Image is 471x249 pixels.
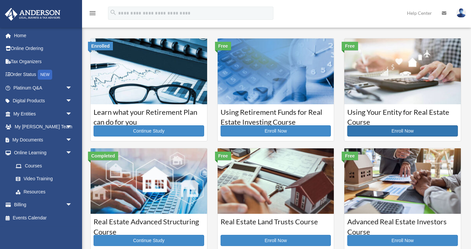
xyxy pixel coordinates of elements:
[342,42,358,50] div: Free
[88,152,118,160] div: Completed
[5,120,82,134] a: My [PERSON_NAME] Teamarrow_drop_down
[88,42,113,50] div: Enrolled
[5,42,82,55] a: Online Ordering
[5,146,82,160] a: Online Learningarrow_drop_down
[5,94,82,108] a: Digital Productsarrow_drop_down
[5,55,82,68] a: Tax Organizers
[5,107,82,120] a: My Entitiesarrow_drop_down
[5,68,82,82] a: Order StatusNEW
[89,12,96,17] a: menu
[66,107,79,121] span: arrow_drop_down
[110,9,117,16] i: search
[347,235,458,246] a: Enroll Now
[215,42,231,50] div: Free
[5,198,82,212] a: Billingarrow_drop_down
[9,159,79,172] a: Courses
[347,125,458,137] a: Enroll Now
[89,9,96,17] i: menu
[347,217,458,233] h3: Advanced Real Estate Investors Course
[5,133,82,146] a: My Documentsarrow_drop_down
[66,120,79,134] span: arrow_drop_down
[66,146,79,160] span: arrow_drop_down
[66,81,79,95] span: arrow_drop_down
[66,133,79,147] span: arrow_drop_down
[94,217,204,233] h3: Real Estate Advanced Structuring Course
[221,107,331,124] h3: Using Retirement Funds for Real Estate Investing Course
[5,211,82,224] a: Events Calendar
[66,94,79,108] span: arrow_drop_down
[5,29,82,42] a: Home
[221,235,331,246] a: Enroll Now
[9,172,82,186] a: Video Training
[3,8,62,21] img: Anderson Advisors Platinum Portal
[66,198,79,212] span: arrow_drop_down
[94,235,204,246] a: Continue Study
[94,125,204,137] a: Continue Study
[38,70,52,80] div: NEW
[456,8,466,18] img: User Pic
[347,107,458,124] h3: Using Your Entity for Real Estate Course
[94,107,204,124] h3: Learn what your Retirement Plan can do for you
[221,125,331,137] a: Enroll Now
[9,185,82,198] a: Resources
[5,81,82,94] a: Platinum Q&Aarrow_drop_down
[342,152,358,160] div: Free
[221,217,331,233] h3: Real Estate Land Trusts Course
[215,152,231,160] div: Free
